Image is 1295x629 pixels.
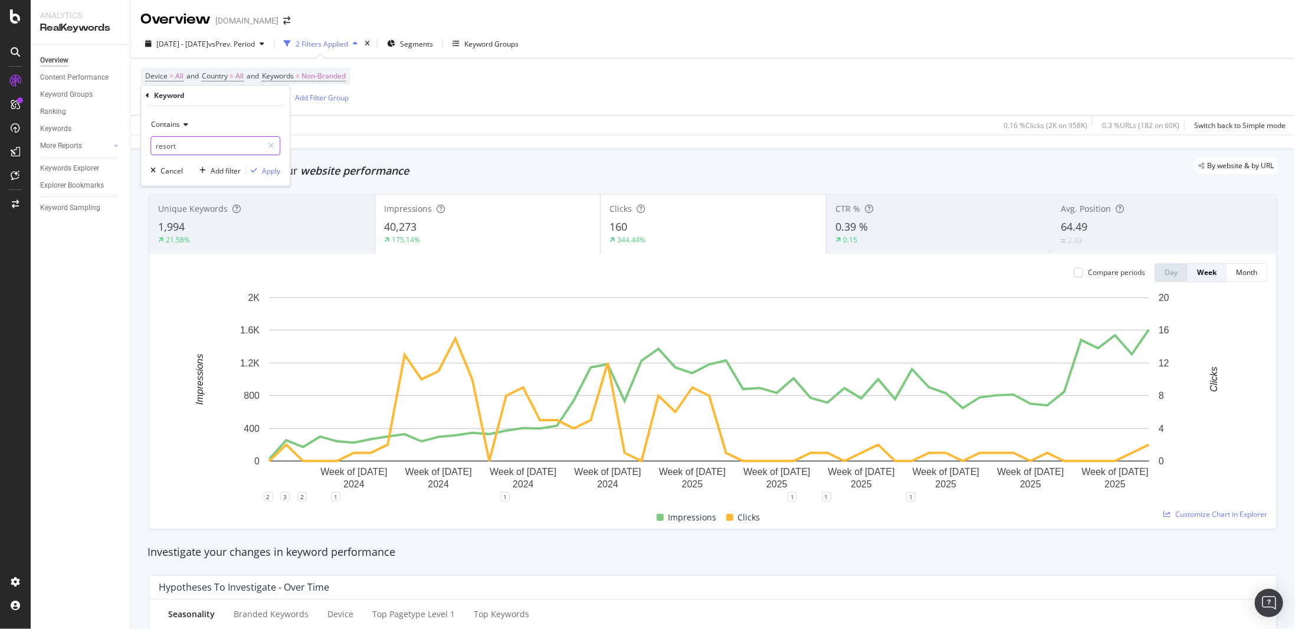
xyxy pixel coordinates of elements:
text: 8 [1159,391,1164,401]
span: 64.49 [1061,220,1087,234]
text: 2K [248,293,260,303]
button: Segments [382,34,438,53]
text: 4 [1159,424,1164,434]
span: Avg. Position [1061,203,1111,214]
text: 2025 [1104,480,1126,490]
div: More Reports [40,140,82,152]
button: Week [1188,263,1227,282]
div: Top Keywords [474,608,529,620]
div: Day [1165,267,1178,277]
button: Switch back to Simple mode [1189,116,1286,135]
text: 2024 [513,480,534,490]
span: Customize Chart in Explorer [1175,509,1267,519]
div: 3 [280,492,290,502]
text: 0 [254,456,260,466]
text: 800 [244,391,260,401]
button: Cancel [146,165,183,176]
text: 2024 [343,480,365,490]
div: Add filter [211,166,241,176]
span: = [296,71,300,81]
div: Ranking [40,106,66,118]
div: legacy label [1194,158,1278,174]
span: and [186,71,199,81]
text: 400 [244,424,260,434]
text: Week of [DATE] [828,467,894,477]
a: Explorer Bookmarks [40,179,122,192]
span: 0.39 % [835,220,868,234]
span: Device [145,71,168,81]
text: 2024 [428,480,449,490]
div: 0.3 % URLs ( 182 on 60K ) [1102,120,1179,130]
text: Week of [DATE] [575,467,641,477]
span: Clicks [609,203,632,214]
span: = [169,71,173,81]
span: Unique Keywords [158,203,228,214]
text: 12 [1159,358,1169,368]
div: 1 [500,492,510,502]
span: Segments [400,39,433,49]
div: Analytics [40,9,121,21]
div: Explorer Bookmarks [40,179,104,192]
span: and [247,71,259,81]
div: Cancel [160,166,183,176]
div: 2 [297,492,307,502]
button: 2 Filters Applied [279,34,362,53]
text: Week of [DATE] [490,467,556,477]
text: Week of [DATE] [997,467,1064,477]
div: Keyword Groups [40,89,93,101]
div: Overview [140,9,211,30]
div: Month [1236,267,1257,277]
span: Keywords [262,71,294,81]
button: Month [1227,263,1267,282]
span: Contains [151,119,180,129]
div: 175.14% [392,235,420,245]
a: Ranking [40,106,122,118]
div: 0.16 % Clicks ( 2K on 958K ) [1004,120,1087,130]
a: Keywords [40,123,122,135]
text: Week of [DATE] [659,467,726,477]
text: 1.2K [240,358,260,368]
text: 1.6K [240,325,260,335]
div: Branded Keywords [234,608,309,620]
button: Apply [246,165,280,176]
a: Overview [40,54,122,67]
text: Week of [DATE] [320,467,387,477]
text: Week of [DATE] [743,467,810,477]
div: 2 Filters Applied [296,39,348,49]
div: Content Performance [40,71,109,84]
a: Keywords Explorer [40,162,122,175]
svg: A chart. [159,291,1259,497]
text: Week of [DATE] [405,467,472,477]
span: = [230,71,234,81]
div: RealKeywords [40,21,121,35]
span: Country [202,71,228,81]
div: Keywords Explorer [40,162,99,175]
span: Non-Branded [301,68,346,84]
text: Impressions [195,354,205,405]
span: [DATE] - [DATE] [156,39,208,49]
img: Equal [1061,239,1065,243]
div: Hypotheses to Investigate - Over Time [159,581,329,593]
span: 40,273 [384,220,417,234]
text: 20 [1159,293,1169,303]
span: All [175,68,183,84]
div: 1 [788,492,797,502]
div: Open Intercom Messenger [1255,589,1283,617]
a: Keyword Groups [40,89,122,101]
text: 2024 [597,480,618,490]
text: 16 [1159,325,1169,335]
div: Investigate your changes in keyword performance [147,545,1278,560]
div: Keywords [40,123,71,135]
div: Device [327,608,353,620]
button: Add filter [195,165,241,176]
div: Add Filter Group [295,93,349,103]
text: Week of [DATE] [913,467,979,477]
div: Week [1197,267,1217,277]
button: Day [1155,263,1188,282]
div: 1 [331,492,340,502]
span: By website & by URL [1207,162,1274,169]
button: [DATE] - [DATE]vsPrev. Period [140,34,269,53]
div: 0.15 [843,235,857,245]
div: 2.43 [1068,235,1082,245]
